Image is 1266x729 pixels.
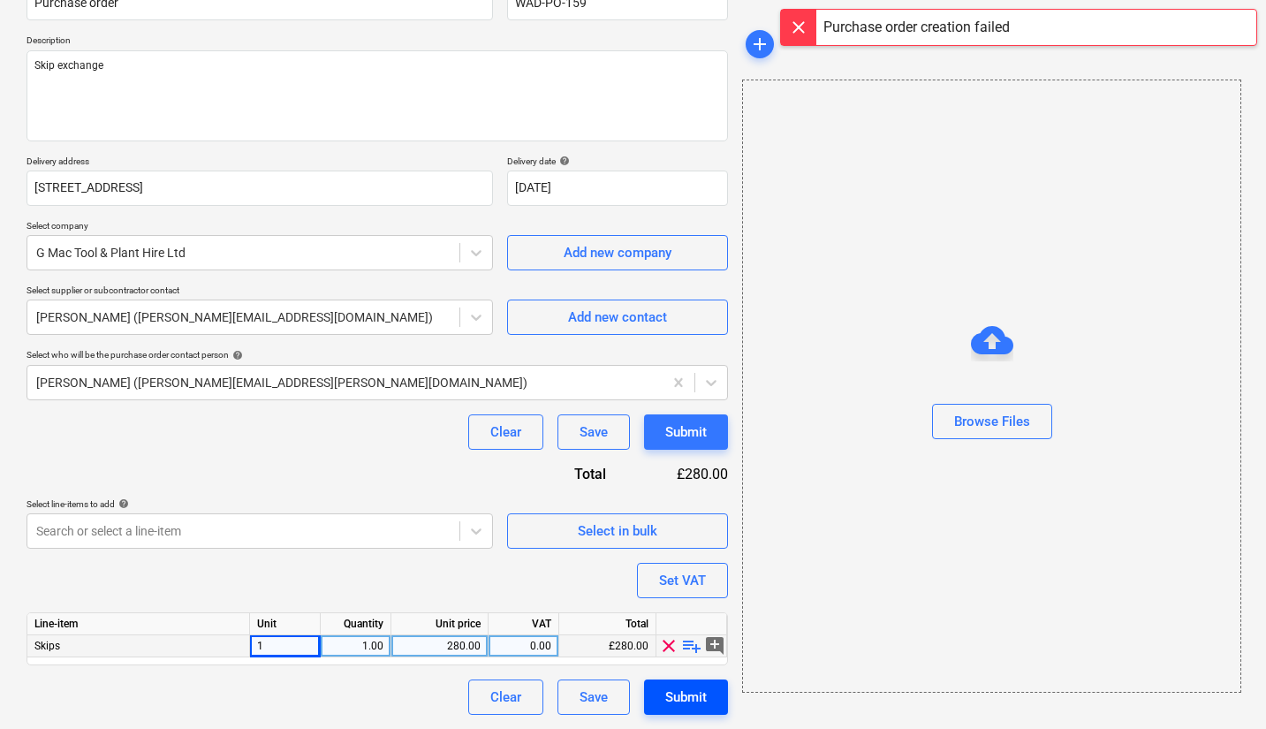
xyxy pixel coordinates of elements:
[34,640,60,652] span: Skips
[27,285,493,300] p: Select supplier or subcontractor contact
[1178,644,1266,729] iframe: Chat Widget
[27,613,250,635] div: Line-item
[490,421,521,444] div: Clear
[321,613,391,635] div: Quantity
[644,680,728,715] button: Submit
[665,686,707,709] div: Submit
[644,414,728,450] button: Submit
[27,498,493,510] div: Select line-items to add
[496,635,551,657] div: 0.00
[637,563,728,598] button: Set VAT
[507,156,728,167] div: Delivery date
[468,680,543,715] button: Clear
[559,613,656,635] div: Total
[658,635,679,657] span: clear
[250,613,321,635] div: Unit
[659,569,706,592] div: Set VAT
[468,414,543,450] button: Clear
[578,520,657,543] div: Select in bulk
[27,349,728,361] div: Select who will be the purchase order contact person
[250,635,321,657] div: 1
[568,306,667,329] div: Add new contact
[27,171,493,206] input: Delivery address
[749,34,770,55] span: add
[704,635,725,657] span: add_comment
[557,680,630,715] button: Save
[932,404,1052,439] button: Browse Files
[954,410,1030,433] div: Browse Files
[507,235,728,270] button: Add new company
[564,241,671,264] div: Add new company
[490,686,521,709] div: Clear
[489,613,559,635] div: VAT
[27,220,493,235] p: Select company
[556,156,570,166] span: help
[559,635,656,657] div: £280.00
[681,635,702,657] span: playlist_add
[27,156,493,171] p: Delivery address
[507,300,728,335] button: Add new contact
[27,50,728,141] textarea: Skip exchange
[229,350,243,361] span: help
[580,421,608,444] div: Save
[742,80,1241,693] div: Browse Files
[398,635,481,657] div: 280.00
[507,513,728,549] button: Select in bulk
[115,498,129,509] span: help
[823,17,1010,38] div: Purchase order creation failed
[498,464,634,484] div: Total
[557,414,630,450] button: Save
[27,34,728,49] p: Description
[665,421,707,444] div: Submit
[328,635,383,657] div: 1.00
[507,171,728,206] input: Delivery date not specified
[391,613,489,635] div: Unit price
[580,686,608,709] div: Save
[634,464,728,484] div: £280.00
